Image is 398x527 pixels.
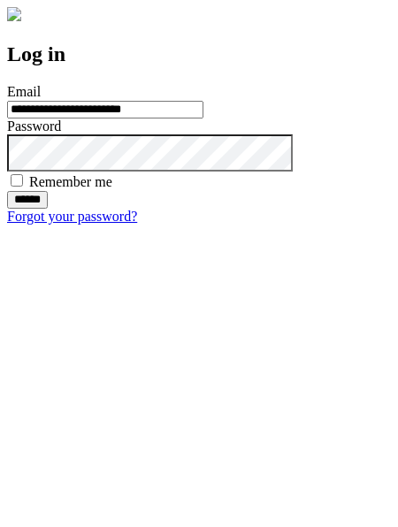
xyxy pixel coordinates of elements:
[7,84,41,99] label: Email
[29,174,112,189] label: Remember me
[7,7,21,21] img: logo-4e3dc11c47720685a147b03b5a06dd966a58ff35d612b21f08c02c0306f2b779.png
[7,42,391,66] h2: Log in
[7,209,137,224] a: Forgot your password?
[7,118,61,134] label: Password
